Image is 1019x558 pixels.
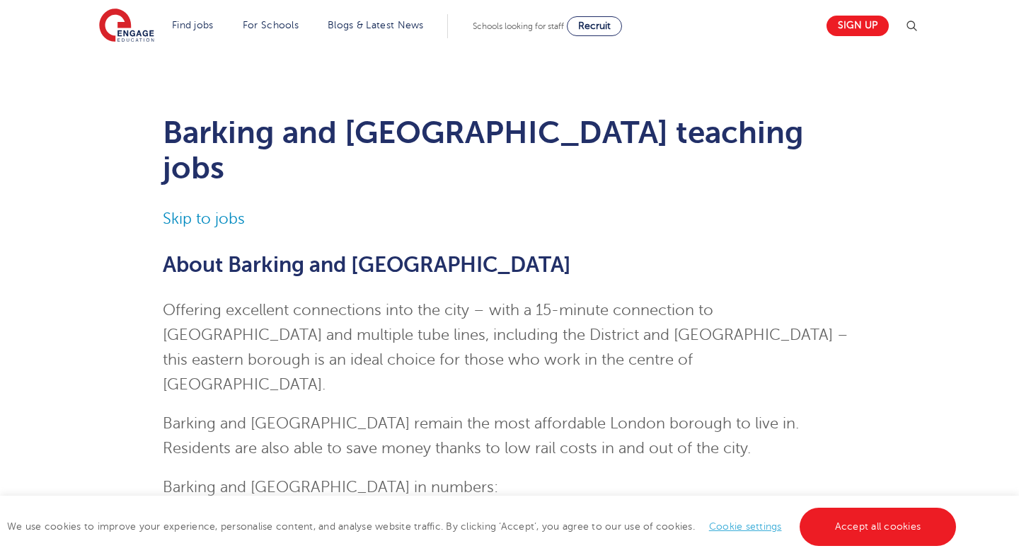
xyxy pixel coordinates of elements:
[709,521,782,532] a: Cookie settings
[800,508,957,546] a: Accept all cookies
[163,210,245,227] a: Skip to jobs
[827,16,889,36] a: Sign up
[243,20,299,30] a: For Schools
[163,415,799,457] span: Barking and [GEOGRAPHIC_DATA] remain the most affordable London borough to live in. Residents are...
[328,20,424,30] a: Blogs & Latest News
[163,302,848,393] span: Offering excellent connections into the city – with a 15-minute connection to [GEOGRAPHIC_DATA] a...
[99,8,154,44] img: Engage Education
[578,21,611,31] span: Recruit
[567,16,622,36] a: Recruit
[163,253,571,277] span: About Barking and [GEOGRAPHIC_DATA]
[473,21,564,31] span: Schools looking for staff
[7,521,960,532] span: We use cookies to improve your experience, personalise content, and analyse website traffic. By c...
[163,115,857,186] h1: Barking and [GEOGRAPHIC_DATA] teaching jobs
[172,20,214,30] a: Find jobs
[163,479,498,496] span: Barking and [GEOGRAPHIC_DATA] in numbers:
